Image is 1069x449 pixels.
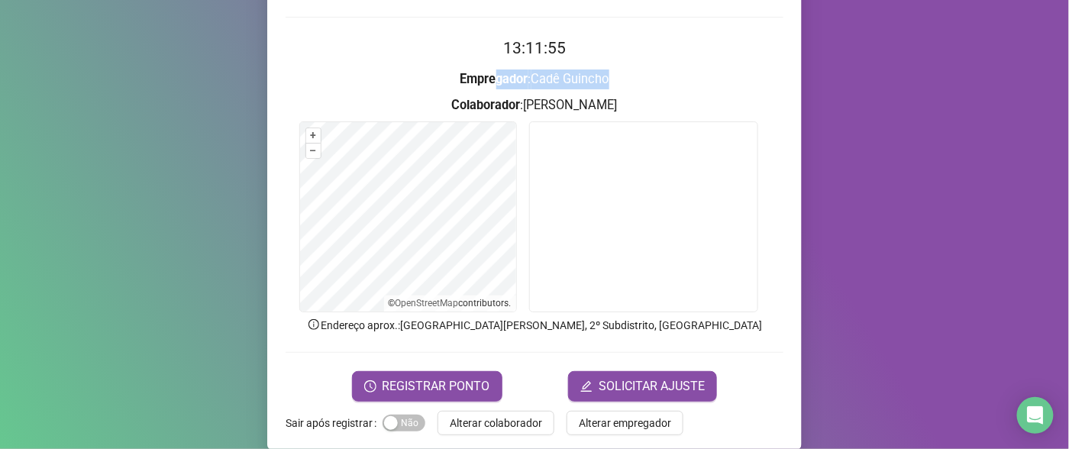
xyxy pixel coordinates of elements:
[580,380,593,392] span: edit
[452,98,521,112] strong: Colaborador
[450,415,542,431] span: Alterar colaborador
[307,318,321,331] span: info-circle
[286,95,783,115] h3: : [PERSON_NAME]
[396,298,459,308] a: OpenStreetMap
[579,415,671,431] span: Alterar empregador
[438,411,554,435] button: Alterar colaborador
[352,371,502,402] button: REGISTRAR PONTO
[306,128,321,143] button: +
[306,144,321,158] button: –
[568,371,717,402] button: editSOLICITAR AJUSTE
[286,411,383,435] label: Sair após registrar
[460,72,528,86] strong: Empregador
[389,298,512,308] li: © contributors.
[383,377,490,396] span: REGISTRAR PONTO
[567,411,683,435] button: Alterar empregador
[286,69,783,89] h3: : Cadê Guincho
[599,377,705,396] span: SOLICITAR AJUSTE
[1017,397,1054,434] div: Open Intercom Messenger
[364,380,376,392] span: clock-circle
[286,317,783,334] p: Endereço aprox. : [GEOGRAPHIC_DATA][PERSON_NAME], 2º Subdistrito, [GEOGRAPHIC_DATA]
[503,39,566,57] time: 13:11:55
